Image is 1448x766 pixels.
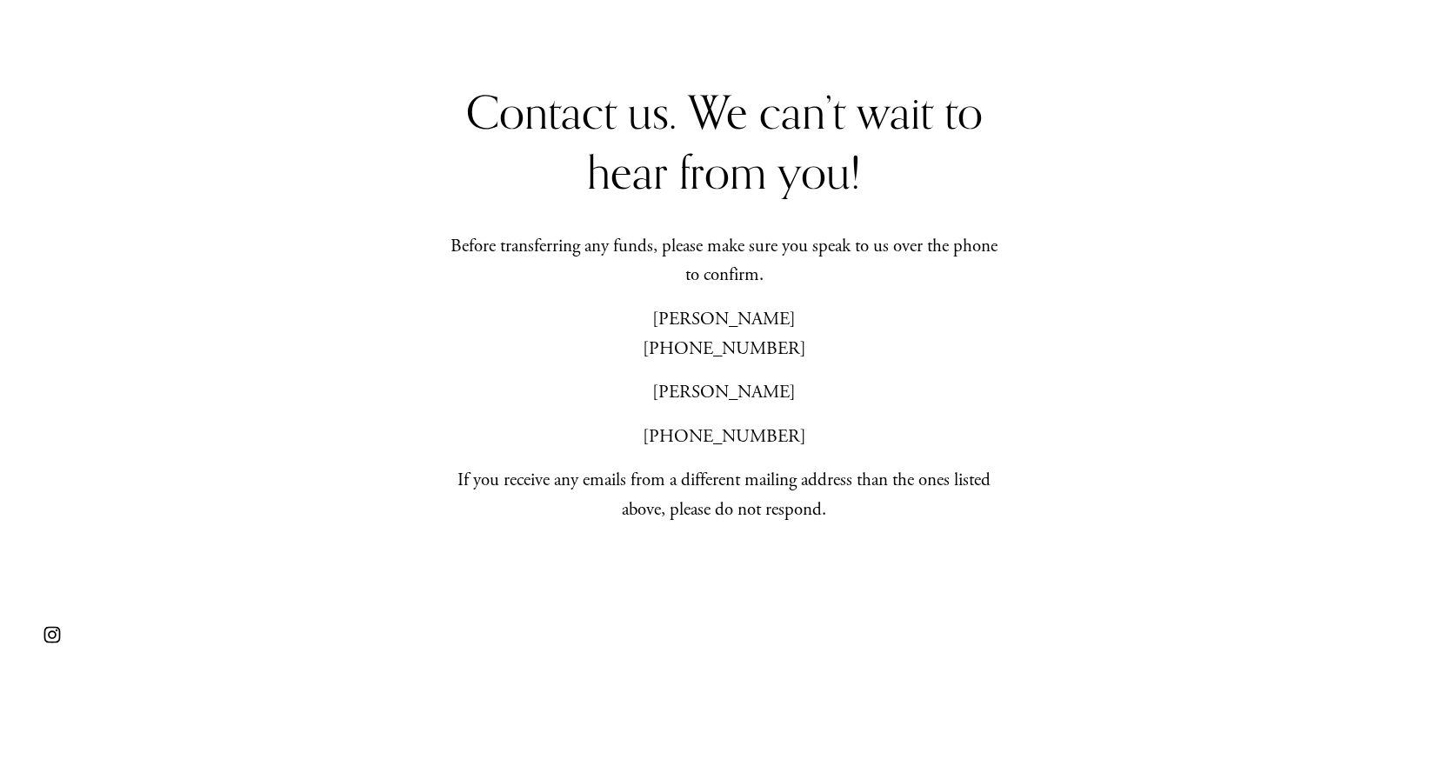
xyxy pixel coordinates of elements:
[444,305,1005,363] p: [PERSON_NAME] [PHONE_NUMBER]
[444,466,1005,524] p: If you receive any emails from a different mailing address than the ones listed above, please do ...
[444,232,1005,290] p: Before transferring any funds, please make sure you speak to us over the phone to confirm.
[444,83,1005,203] h2: Contact us. We can’t wait to hear from you!
[444,423,1005,452] p: [PHONE_NUMBER]
[444,378,1005,408] p: [PERSON_NAME]
[43,626,61,643] a: Instagram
